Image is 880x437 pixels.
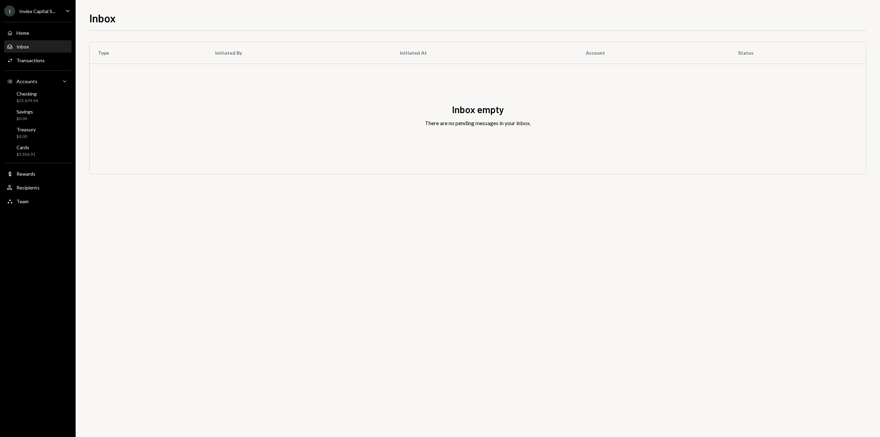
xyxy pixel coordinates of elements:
div: Rewards [16,171,35,177]
div: Recipients [16,185,40,190]
div: Inbox [16,44,29,50]
th: Initiated At [392,42,577,64]
th: Type [90,42,207,64]
a: Savings$0.00 [4,107,71,123]
div: Home [16,30,29,36]
th: Initiated By [207,42,392,64]
div: Team [16,198,29,204]
div: I [4,6,15,17]
a: Transactions [4,54,71,66]
div: Inviex Capital S... [19,8,55,14]
a: Checking$25,679.94 [4,89,71,105]
div: Checking [16,91,38,97]
th: Account [577,42,730,64]
a: Accounts [4,75,71,87]
div: Inbox empty [452,103,504,116]
a: Recipients [4,181,71,194]
a: Team [4,195,71,207]
div: There are no pending messages in your inbox. [425,119,531,127]
div: $25,679.94 [16,98,38,104]
a: Home [4,26,71,39]
div: Accounts [16,78,37,84]
div: Transactions [16,57,45,63]
a: Rewards [4,167,71,180]
a: Cards$5,856.91 [4,142,71,159]
div: $0.00 [16,134,36,140]
div: Savings [16,109,33,114]
div: $5,856.91 [16,152,35,157]
h1: Inbox [89,11,116,25]
th: Status [730,42,866,64]
a: Inbox [4,40,71,53]
div: $0.00 [16,116,33,122]
div: Cards [16,144,35,150]
div: Treasury [16,127,36,132]
a: Treasury$0.00 [4,124,71,141]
